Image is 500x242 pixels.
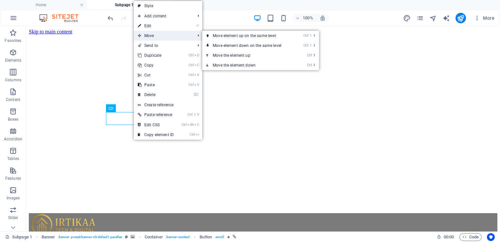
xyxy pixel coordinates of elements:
a: CtrlDDuplicate [134,50,178,60]
a: Ctrl⬆Move the element up [202,50,295,60]
button: Code [459,233,482,241]
i: ⇧ [309,33,312,38]
a: CtrlAltCEdit CSS [134,120,178,130]
a: Send to [134,41,192,50]
i: D [194,53,199,57]
i: Ctrl [187,112,193,117]
i: This element contains a background [131,235,134,239]
h6: 100% [303,14,313,22]
p: Tables [7,156,19,161]
a: Ctrl⇧⬆Move element up on the same level [202,31,295,41]
p: Boxes [8,117,19,122]
i: ⇧ [193,112,196,117]
span: Click to select. Double-click to edit [145,233,163,241]
i: Ctrl [188,53,194,57]
span: More [474,15,494,21]
a: Skip to main content [3,3,46,8]
i: Ctrl [182,123,187,127]
button: navigator [429,14,437,22]
i: Ctrl [190,132,195,137]
a: ⏎Edit [134,21,178,31]
a: Ctrl⇧VPaste reference [134,110,178,120]
i: On resize automatically adjust zoom level to fit chosen device. [320,15,326,21]
i: Ctrl [307,63,312,67]
i: ⇧ [309,43,312,48]
i: Publish [457,14,464,22]
span: 00 00 [444,233,454,241]
i: Ctrl [303,33,309,38]
i: V [194,83,199,87]
span: . banner .preset-banner-v3-default .parallax [58,233,122,241]
span: Click to select. Double-click to edit [200,233,212,241]
i: ⏎ [196,24,199,28]
p: Accordion [4,136,22,142]
button: pages [416,14,424,22]
span: . banner-content [166,233,189,241]
p: Favorites [5,38,21,43]
i: I [196,132,199,137]
span: Add content [134,11,192,21]
i: Undo: Change width (Ctrl+Z) [107,14,114,22]
i: ⬆ [313,53,316,57]
span: Click to select. Double-click to edit [42,233,55,241]
i: Pages (Ctrl+Alt+S) [416,14,424,22]
p: Columns [5,77,21,83]
a: Ctrl⇧⬇Move element down on the same level [202,41,295,50]
span: Move [134,31,192,41]
i: Design (Ctrl+Alt+Y) [403,14,411,22]
i: ⬆ [313,33,316,38]
button: undo [106,14,114,22]
a: CtrlVPaste [134,80,178,90]
i: Ctrl [307,53,312,57]
i: C [194,63,199,67]
i: Ctrl [303,43,309,48]
button: text_generator [442,14,450,22]
i: ⌦ [194,92,199,97]
a: CtrlICopy element ID [134,130,178,140]
i: Element contains an animation [227,235,230,239]
i: Alt [187,123,194,127]
p: Features [5,176,21,181]
span: Code [462,233,479,241]
button: Usercentrics [487,233,495,241]
a: Create reference [134,100,202,110]
i: Ctrl [188,73,194,77]
a: ⌦Delete [134,90,178,100]
img: Editor Logo [38,14,87,22]
i: C [194,123,199,127]
nav: breadcrumb [42,233,236,241]
i: X [194,73,199,77]
i: ⬇ [313,43,316,48]
p: Content [6,97,20,102]
i: V [197,112,199,117]
a: Ctrl⬇Move the element down [202,60,295,70]
i: AI Writer [442,14,450,22]
i: This element is a customizable preset [125,235,128,239]
button: design [403,14,411,22]
a: Style [134,1,202,11]
a: CtrlCCopy [134,60,178,70]
a: Click to cancel selection. Double-click to open Pages [5,233,32,241]
button: publish [455,13,466,23]
button: More [471,13,497,23]
i: Navigator [429,14,437,22]
span: : [448,234,449,239]
i: ⬇ [313,63,316,67]
span: . scroll [215,233,224,241]
p: Images [7,195,20,201]
i: This element is linked [233,235,236,239]
p: Elements [5,58,22,63]
i: Ctrl [188,83,194,87]
h4: Subpage 1 (en) [87,1,174,9]
button: 100% [293,14,316,22]
a: CtrlXCut [134,70,178,80]
h6: Session time [437,233,454,241]
i: Ctrl [188,63,194,67]
p: Slider [8,215,18,220]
